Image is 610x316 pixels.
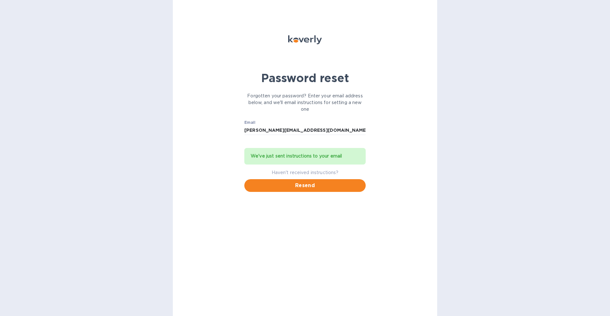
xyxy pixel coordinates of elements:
img: Koverly [288,35,322,44]
button: Resend [244,179,366,192]
span: Resend [249,182,361,189]
div: We've just sent instructions to your email [251,151,359,162]
b: Password reset [261,71,349,85]
input: Email [244,125,366,135]
p: Forgotten your password? Enter your email address below, and we'll email instructions for setting... [244,93,366,113]
p: Haven't received instructions? [244,169,366,176]
label: Email [244,121,255,125]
